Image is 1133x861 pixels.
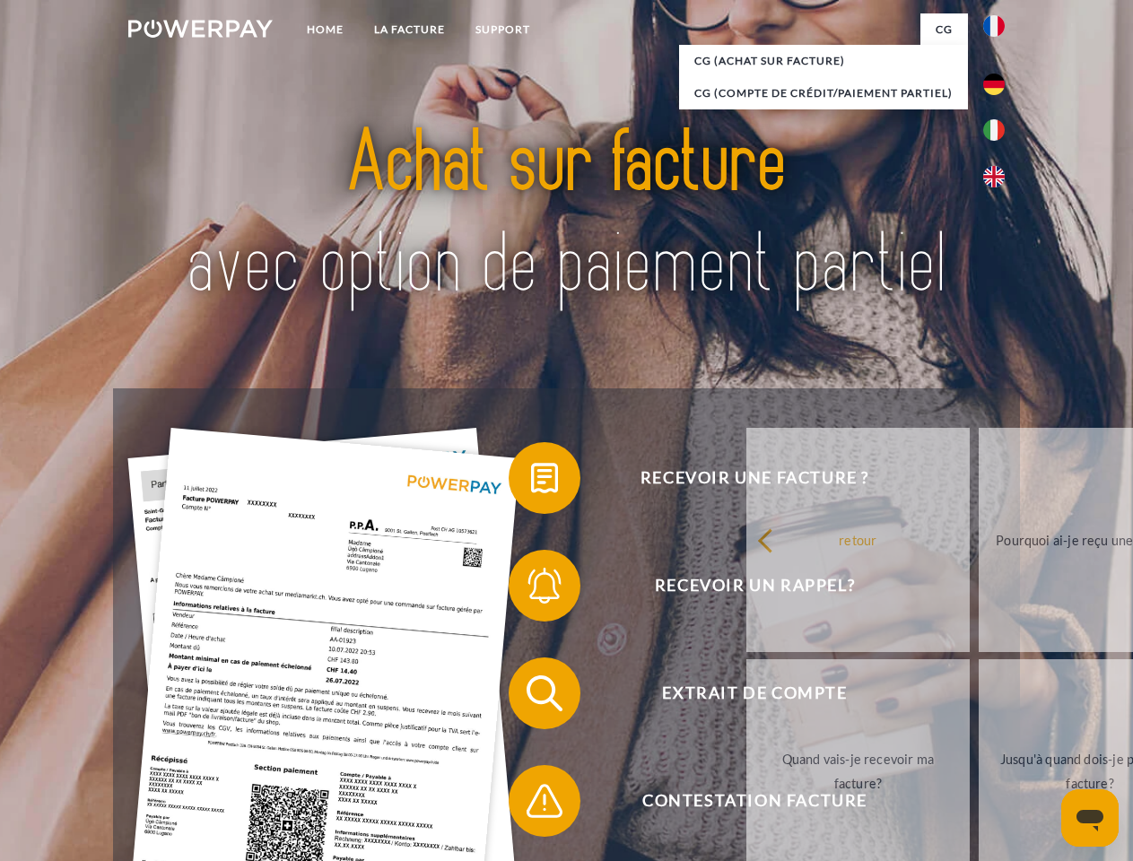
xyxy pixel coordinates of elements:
[292,13,359,46] a: Home
[522,778,567,823] img: qb_warning.svg
[522,671,567,716] img: qb_search.svg
[1061,789,1119,847] iframe: Bouton de lancement de la fenêtre de messagerie
[522,456,567,500] img: qb_bill.svg
[359,13,460,46] a: LA FACTURE
[128,20,273,38] img: logo-powerpay-white.svg
[983,15,1005,37] img: fr
[509,657,975,729] button: Extrait de compte
[983,119,1005,141] img: it
[509,442,975,514] button: Recevoir une facture ?
[757,747,959,796] div: Quand vais-je recevoir ma facture?
[920,13,968,46] a: CG
[171,86,962,344] img: title-powerpay_fr.svg
[509,765,975,837] button: Contestation Facture
[509,550,975,622] button: Recevoir un rappel?
[983,74,1005,95] img: de
[983,166,1005,187] img: en
[460,13,545,46] a: Support
[679,77,968,109] a: CG (Compte de crédit/paiement partiel)
[757,527,959,552] div: retour
[679,45,968,77] a: CG (achat sur facture)
[522,563,567,608] img: qb_bell.svg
